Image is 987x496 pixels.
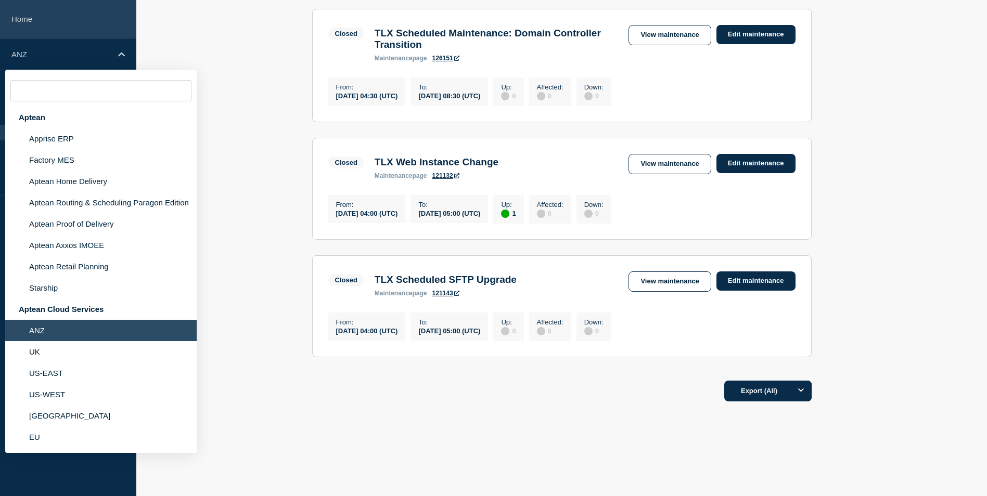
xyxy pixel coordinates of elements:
a: Edit maintenance [716,25,796,44]
p: Affected : [537,318,563,326]
div: [DATE] 08:30 (UTC) [418,91,480,100]
div: Closed [335,159,357,166]
a: Edit maintenance [716,271,796,291]
div: 0 [501,326,516,335]
p: From : [336,318,398,326]
h3: TLX Scheduled Maintenance: Domain Controller Transition [375,28,619,50]
div: disabled [501,327,509,335]
div: [DATE] 05:00 (UTC) [418,208,480,217]
a: View maintenance [629,154,711,174]
div: Closed [335,30,357,37]
p: page [375,172,427,179]
p: Up : [501,318,516,326]
p: Down : [584,318,604,326]
a: 121132 [432,172,459,179]
a: View maintenance [629,271,711,292]
li: ANZ [5,320,197,341]
h3: TLX Scheduled SFTP Upgrade [375,274,517,285]
div: 0 [537,91,563,100]
div: disabled [584,92,593,100]
li: Aptean Retail Planning [5,256,197,277]
p: From : [336,83,398,91]
div: [DATE] 05:00 (UTC) [418,326,480,335]
span: maintenance [375,55,413,62]
button: Options [791,381,812,401]
p: Up : [501,83,516,91]
div: 1 [501,208,516,218]
div: Aptean Cloud Services [5,298,197,320]
p: Affected : [537,201,563,208]
div: up [501,210,509,218]
button: Export (All) [724,381,812,401]
li: Aptean Proof of Delivery [5,213,197,234]
div: disabled [537,92,545,100]
li: Aptean Axxos IMOEE [5,234,197,256]
p: Down : [584,83,604,91]
p: page [375,290,427,297]
p: page [375,55,427,62]
li: EU [5,426,197,448]
div: 0 [584,208,604,218]
li: UK [5,341,197,362]
a: Edit maintenance [716,154,796,173]
div: disabled [584,210,593,218]
div: Aptean [5,107,197,128]
div: [DATE] 04:00 (UTC) [336,208,398,217]
div: 0 [584,326,604,335]
div: disabled [584,327,593,335]
li: US-WEST [5,384,197,405]
p: Up : [501,201,516,208]
p: To : [418,318,480,326]
div: disabled [537,327,545,335]
li: Apprise ERP [5,128,197,149]
div: Closed [335,276,357,284]
div: 0 [501,91,516,100]
li: [GEOGRAPHIC_DATA] [5,405,197,426]
h3: TLX Web Instance Change [375,156,498,168]
li: Starship [5,277,197,298]
div: [DATE] 04:00 (UTC) [336,326,398,335]
div: [DATE] 04:30 (UTC) [336,91,398,100]
p: To : [418,201,480,208]
span: maintenance [375,290,413,297]
div: disabled [537,210,545,218]
div: 0 [537,208,563,218]
p: To : [418,83,480,91]
li: Aptean Home Delivery [5,171,197,192]
div: 0 [537,326,563,335]
p: Affected : [537,83,563,91]
a: 126151 [432,55,459,62]
li: Factory MES [5,149,197,171]
a: View maintenance [629,25,711,45]
p: Down : [584,201,604,208]
p: From : [336,201,398,208]
span: maintenance [375,172,413,179]
div: disabled [501,92,509,100]
li: US-EAST [5,362,197,384]
div: 0 [584,91,604,100]
li: Aptean Routing & Scheduling Paragon Edition [5,192,197,213]
a: 121143 [432,290,459,297]
p: ANZ [11,50,111,59]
